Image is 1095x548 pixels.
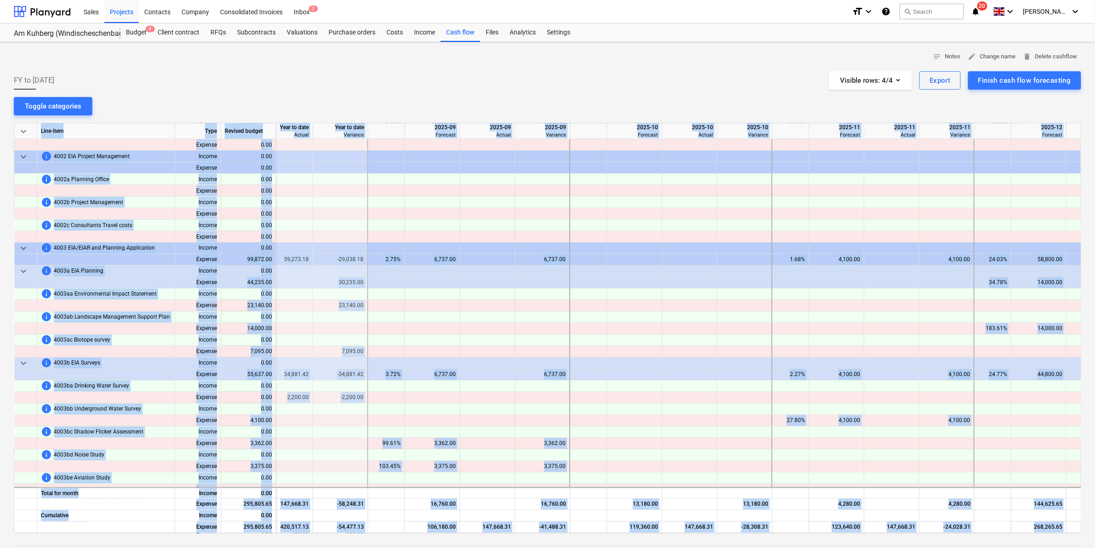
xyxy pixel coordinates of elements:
[933,51,961,62] span: Notes
[54,289,157,300] span: 4003aa Environmental Impact Statement
[41,312,52,323] span: This line-item cannot be forecasted before price for client is updated. To change this, contact y...
[221,381,276,392] div: 0.00
[175,335,221,346] div: Income
[317,522,364,533] div: -54,477.13
[175,487,221,499] div: Income
[221,335,276,346] div: 0.00
[175,289,221,300] div: Income
[221,139,276,151] div: 0.00
[317,499,364,510] div: -58,248.31
[1015,522,1062,533] div: 268,265.65
[175,484,221,496] div: Expense
[978,277,1007,289] div: 34.78%
[221,346,276,358] div: 7,095.00
[41,381,52,392] span: This line-item cannot be forecasted before price for client is updated. To change this, contact y...
[175,450,221,461] div: Income
[41,220,52,231] span: This line-item cannot be forecasted before price for client is updated. To change this, contact y...
[281,23,323,42] a: Valuations
[829,71,912,90] button: Visible rows:4/4
[923,131,970,138] div: Variance
[1070,6,1081,17] i: keyboard_arrow_down
[221,151,276,162] div: 0.00
[978,254,1007,266] div: 24.03%
[221,427,276,438] div: 0.00
[175,461,221,473] div: Expense
[464,522,511,533] div: 147,668.31
[776,369,805,381] div: 2.27%
[175,231,221,243] div: Expense
[54,243,155,254] span: 4003 EIA/EIAR and Planning Application
[813,123,860,131] div: 2025-11
[175,510,221,522] div: Income
[175,208,221,220] div: Expense
[441,23,480,42] div: Cash flow
[930,74,951,86] div: Export
[175,123,221,139] div: Type
[317,254,363,266] div: -29,038.18
[54,450,104,461] span: 4003bd Noise Study
[175,151,221,162] div: Income
[18,151,29,162] span: keyboard_arrow_down
[175,243,221,254] div: Income
[519,522,566,533] div: -41,488.31
[221,300,276,312] div: 23,140.00
[14,29,109,39] div: Am Kuhberg (Windischeschenbach)
[221,392,276,404] div: 0.00
[464,123,511,131] div: 2025-09
[923,415,970,427] div: 4,100.00
[317,277,363,289] div: 30,235.00
[18,266,29,277] span: keyboard_arrow_down
[904,8,911,15] span: search
[221,438,276,450] div: 3,362.00
[1015,277,1062,289] div: 14,000.00
[41,174,52,185] span: This line-item cannot be forecasted before price for client is updated. To change this, contact y...
[480,23,504,42] a: Files
[1020,50,1081,64] button: Delete cashflow
[968,51,1016,62] span: Change name
[881,6,891,17] i: Knowledge base
[666,522,713,533] div: 147,668.31
[1015,499,1062,510] div: 144,625.65
[175,358,221,369] div: Income
[175,197,221,208] div: Income
[221,461,276,473] div: 3,375.00
[41,473,52,484] span: This line-item cannot be forecasted before price for client is updated. To change this, contact y...
[175,323,221,335] div: Expense
[611,123,658,131] div: 2025-10
[261,131,309,138] div: Actual
[261,123,309,131] div: Year to date
[261,369,309,381] div: 34,881.42
[372,369,401,381] div: 3.72%
[221,123,276,139] div: Revised budget
[261,392,309,404] div: 2,200.00
[541,23,576,42] a: Settings
[1015,369,1062,381] div: 44,800.00
[175,381,221,392] div: Income
[41,243,52,254] span: This line-item cannot be forecasted before price for client is updated. To change this, contact y...
[54,381,129,392] span: 4003ba Drinking Water Survey
[175,277,221,289] div: Expense
[813,254,860,266] div: 4,100.00
[309,6,318,12] span: 2
[14,97,92,115] button: Toggle categories
[965,50,1020,64] button: Change name
[923,499,970,510] div: 4,280.00
[1023,51,1078,62] span: Delete cashflow
[261,254,309,266] div: 59,273.18
[852,6,863,17] i: format_size
[221,266,276,277] div: 0.00
[900,4,964,19] button: Search
[408,522,456,533] div: 106,180.00
[221,415,276,427] div: 4,100.00
[175,346,221,358] div: Expense
[408,254,456,266] div: 6,737.00
[41,358,52,369] span: This line-item cannot be forecasted before price for client is updated. To change this, contact y...
[504,23,541,42] div: Analytics
[18,126,29,137] span: keyboard_arrow_down
[37,510,175,522] div: Cumulative
[519,369,566,381] div: 6,737.00
[776,415,805,427] div: 27.80%
[923,254,970,266] div: 4,100.00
